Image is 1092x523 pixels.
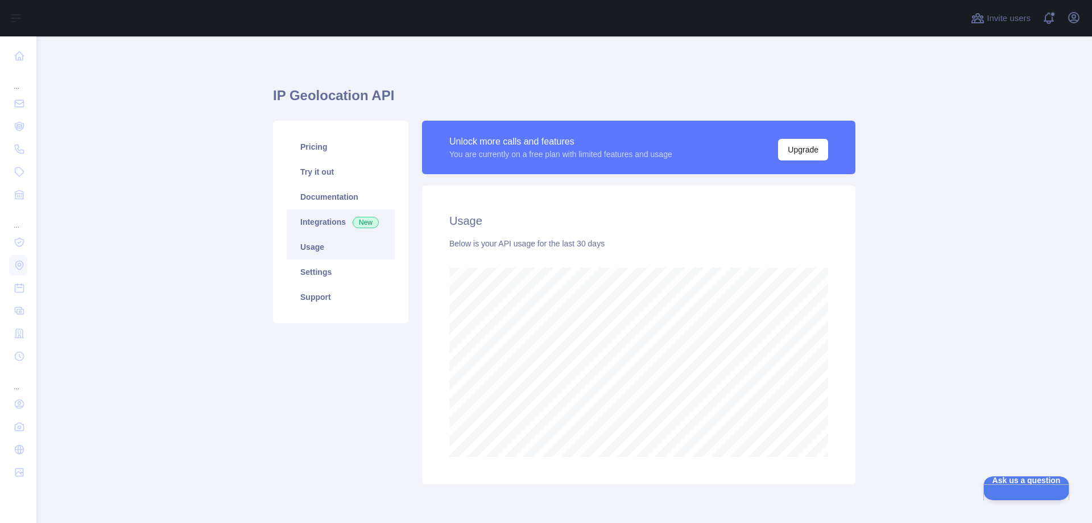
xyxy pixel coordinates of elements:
[273,87,855,114] h1: IP Geolocation API
[9,207,27,230] div: ...
[987,12,1031,25] span: Invite users
[969,9,1033,27] button: Invite users
[9,68,27,91] div: ...
[353,217,379,228] span: New
[449,238,828,249] div: Below is your API usage for the last 30 days
[287,209,395,234] a: Integrations New
[287,134,395,159] a: Pricing
[778,139,828,160] button: Upgrade
[449,135,672,149] div: Unlock more calls and features
[983,476,1069,500] iframe: Help Scout Beacon - Open
[287,285,395,310] a: Support
[449,149,672,160] div: You are currently on a free plan with limited features and usage
[287,234,395,260] a: Usage
[287,260,395,285] a: Settings
[9,369,27,392] div: ...
[287,159,395,184] a: Try it out
[287,184,395,209] a: Documentation
[449,213,828,229] h2: Usage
